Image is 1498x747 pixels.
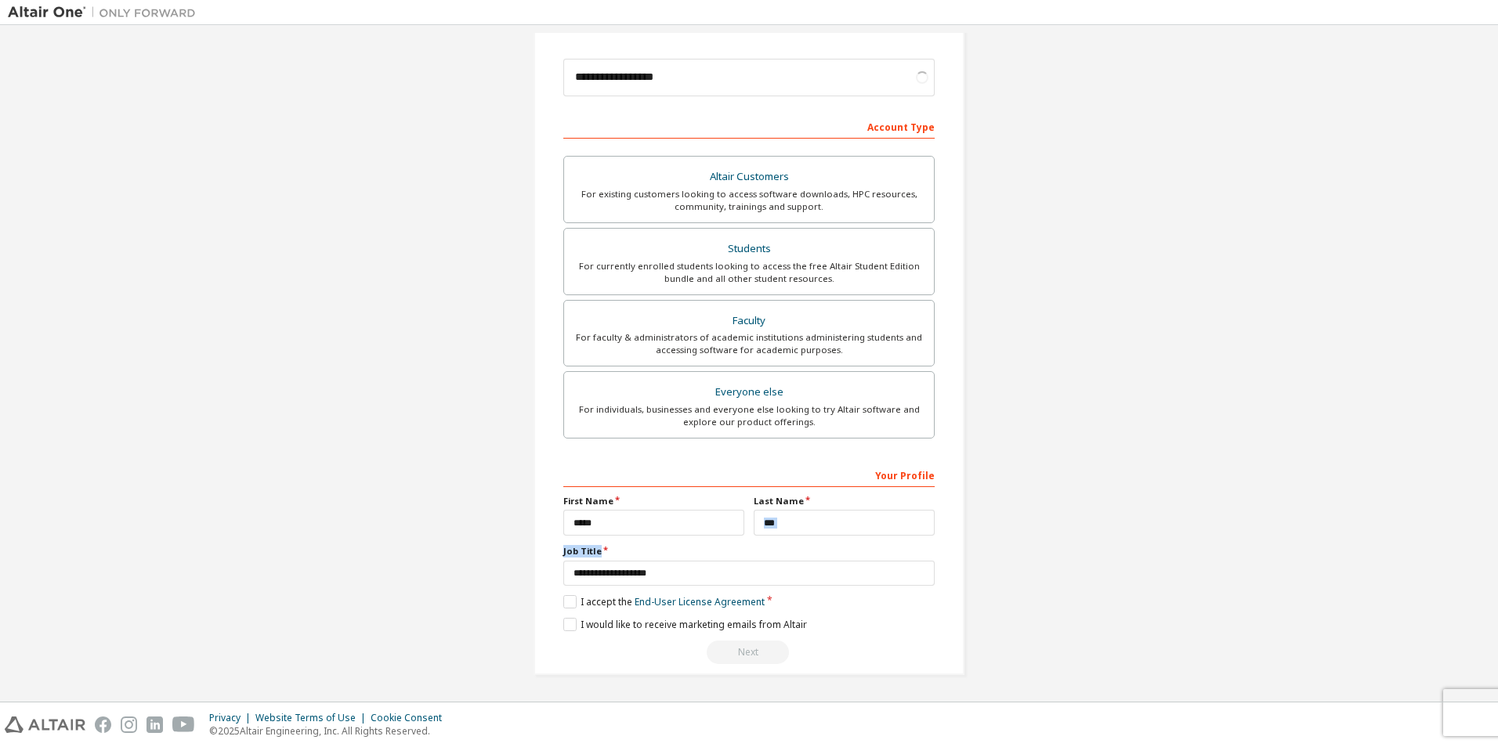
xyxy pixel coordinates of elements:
label: Job Title [563,545,935,558]
div: Please wait while checking email ... [563,641,935,664]
div: Account Type [563,114,935,139]
img: youtube.svg [172,716,195,733]
p: © 2025 Altair Engineering, Inc. All Rights Reserved. [209,724,451,738]
div: For faculty & administrators of academic institutions administering students and accessing softwa... [574,331,924,356]
img: linkedin.svg [147,716,163,733]
div: Students [574,238,924,260]
img: instagram.svg [121,716,137,733]
div: For individuals, businesses and everyone else looking to try Altair software and explore our prod... [574,403,924,428]
div: Your Profile [563,462,935,487]
div: Website Terms of Use [255,712,371,724]
div: Everyone else [574,381,924,403]
img: Altair One [8,5,204,20]
img: facebook.svg [95,716,111,733]
label: First Name [563,495,744,507]
div: Faculty [574,310,924,332]
div: For existing customers looking to access software downloads, HPC resources, community, trainings ... [574,188,924,213]
a: End-User License Agreement [635,595,765,608]
div: Privacy [209,712,255,724]
label: I accept the [563,595,765,608]
div: For currently enrolled students looking to access the free Altair Student Edition bundle and all ... [574,260,924,285]
img: altair_logo.svg [5,716,85,733]
label: Last Name [754,495,935,507]
div: Altair Customers [574,166,924,188]
div: Cookie Consent [371,712,451,724]
label: I would like to receive marketing emails from Altair [563,618,807,631]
